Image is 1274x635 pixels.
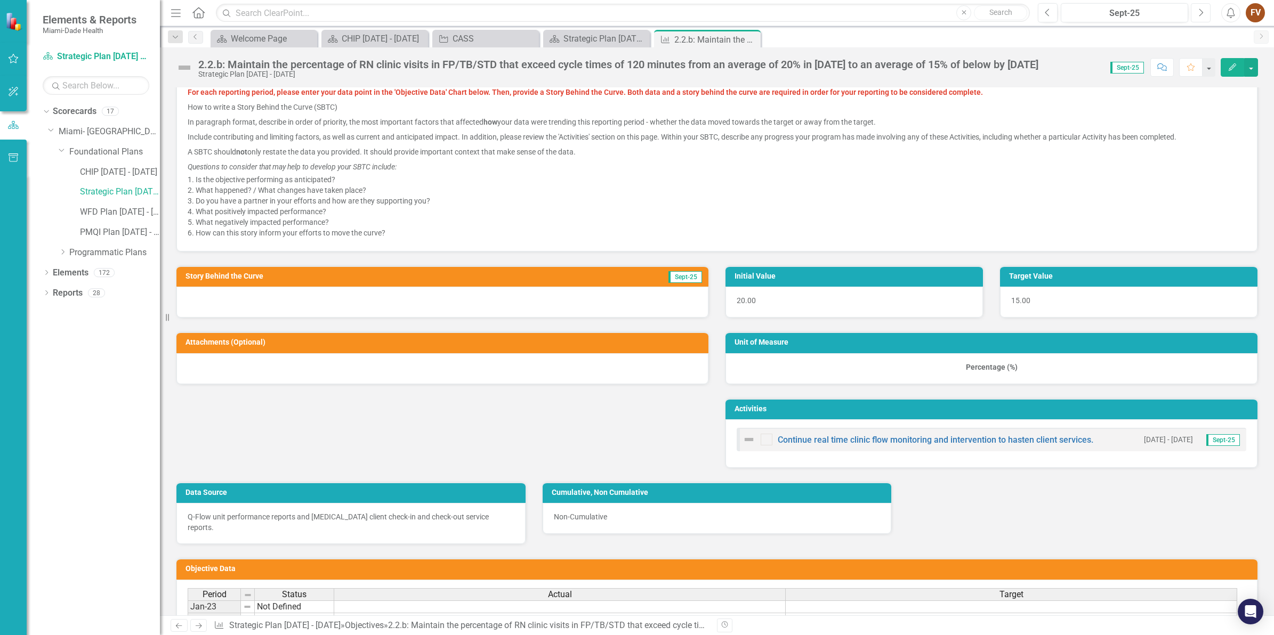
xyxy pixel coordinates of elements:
a: Reports [53,287,83,299]
li: Do you have a partner in your efforts and how are they supporting you? [196,196,1246,206]
img: 8DAGhfEEPCf229AAAAAElFTkSuQmCC [244,591,252,599]
h3: Story Behind the Curve [186,272,544,280]
span: Status [282,590,307,599]
li: What negatively impacted performance? [196,217,1246,227]
a: CHIP [DATE] - [DATE] [80,166,160,178]
h3: Cumulative, Non Cumulative [552,489,886,496]
td: Not Defined [255,600,334,613]
p: How to write a Story Behind the Curve (SBTC) [188,100,1246,115]
div: 28 [88,288,105,297]
a: Continue real time clinic flow monitoring and intervention to hasten client services. [778,435,1093,445]
button: Sept-25 [1061,3,1188,22]
span: Actual [548,590,572,599]
small: [DATE] - [DATE] [1144,435,1193,445]
input: Search Below... [43,76,149,95]
a: PMQI Plan [DATE] - [DATE] [80,226,160,239]
span: Period [203,590,227,599]
span: Non-Cumulative [554,512,607,521]
a: Strategic Plan [DATE] - [DATE] [229,620,341,630]
div: Welcome Page [231,32,315,45]
a: Welcome Page [213,32,315,45]
span: Target [999,590,1023,599]
strong: how [483,118,497,126]
img: 8DAGhfEEPCf229AAAAAElFTkSuQmCC [243,615,252,623]
div: » » [214,620,709,632]
p: In paragraph format, describe in order of priority, the most important factors that affected your... [188,115,1246,129]
div: Sept-25 [1065,7,1184,20]
span: 20.00 [737,296,756,305]
p: Q-Flow unit performance reports and [MEDICAL_DATA] client check-in and check-out service reports. [188,511,514,533]
a: Strategic Plan [DATE]-[DATE] [546,32,647,45]
h3: Target Value [1009,272,1252,280]
p: A SBTC should only restate the data you provided. It should provide important context that make s... [188,144,1246,159]
td: Feb-23 [188,613,241,625]
button: Search [974,5,1027,20]
a: Scorecards [53,105,96,118]
span: Sept-25 [1206,434,1240,446]
li: How can this story inform your efforts to move the curve? [196,227,1246,238]
img: ClearPoint Strategy [5,12,24,31]
img: Not Defined [743,433,755,446]
div: 17 [102,107,119,116]
a: Foundational Plans [69,146,160,158]
div: Strategic Plan [DATE] - [DATE] [198,70,1038,78]
strong: not [236,148,247,156]
span: Sept-25 [668,271,702,283]
a: CHIP [DATE] - [DATE] [324,32,425,45]
small: Miami-Dade Health [43,26,136,35]
p: Include contributing and limiting factors, as well as current and anticipated impact. In addition... [188,129,1246,144]
li: What happened? / What changes have taken place? [196,185,1246,196]
h3: Data Source [186,489,520,496]
td: Not Defined [255,613,334,625]
div: 2.2.b: Maintain the percentage of RN clinic visits in FP/TB/STD that exceed cycle times of 120 mi... [388,620,1057,630]
a: Strategic Plan [DATE] - [DATE] [80,186,160,198]
strong: Percentage (%) [966,363,1018,371]
span: Elements & Reports [43,13,136,26]
div: 2.2.b: Maintain the percentage of RN clinic visits in FP/TB/STD that exceed cycle times of 120 mi... [198,59,1038,70]
img: Not Defined [176,59,193,76]
em: Questions to consider that may help to develop your SBTC include: [188,162,397,171]
a: Miami- [GEOGRAPHIC_DATA] [59,126,160,138]
span: Sept-25 [1110,62,1144,74]
a: CASS [435,32,536,45]
h3: Attachments (Optional) [186,338,703,346]
div: Open Intercom Messenger [1238,599,1263,624]
td: Jan-23 [188,600,241,613]
div: CHIP [DATE] - [DATE] [342,32,425,45]
h3: Activities [735,405,1252,413]
a: Programmatic Plans [69,247,160,259]
div: 2.2.b: Maintain the percentage of RN clinic visits in FP/TB/STD that exceed cycle times of 120 mi... [674,33,758,46]
li: Is the objective performing as anticipated? [196,174,1246,185]
li: What positively impacted performance? [196,206,1246,217]
span: 15.00 [1011,296,1030,305]
div: Strategic Plan [DATE]-[DATE] [563,32,647,45]
span: Search [989,8,1012,17]
div: 172 [94,268,115,277]
strong: For each reporting period, please enter your data point in the 'Objective Data' Chart below. Then... [188,88,983,96]
a: WFD Plan [DATE] - [DATE] [80,206,160,218]
a: Elements [53,267,88,279]
button: FV [1246,3,1265,22]
h3: Unit of Measure [735,338,1252,346]
div: CASS [453,32,536,45]
h3: Objective Data [186,565,1252,573]
a: Strategic Plan [DATE] - [DATE] [43,51,149,63]
h3: Initial Value [735,272,978,280]
a: Objectives [345,620,384,630]
input: Search ClearPoint... [216,4,1030,22]
img: 8DAGhfEEPCf229AAAAAElFTkSuQmCC [243,603,252,611]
